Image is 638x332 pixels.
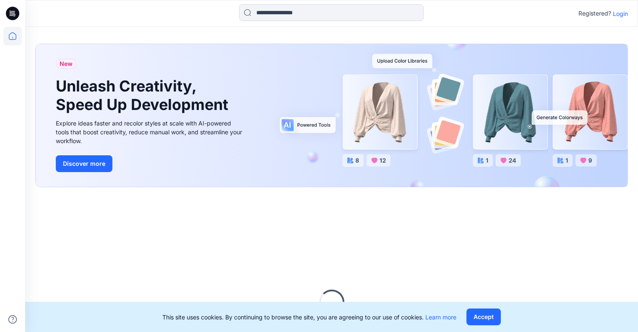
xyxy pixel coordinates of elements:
p: This site uses cookies. By continuing to browse the site, you are agreeing to our use of cookies. [162,313,456,322]
p: Registered? [578,8,611,18]
a: Learn more [425,314,456,321]
p: Login [613,9,628,18]
span: New [60,59,73,69]
button: Discover more [56,155,112,172]
a: Discover more [56,155,245,172]
h1: Unleash Creativity, Speed Up Development [56,77,232,113]
div: Explore ideas faster and recolor styles at scale with AI-powered tools that boost creativity, red... [56,119,245,145]
button: Accept [466,308,501,325]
